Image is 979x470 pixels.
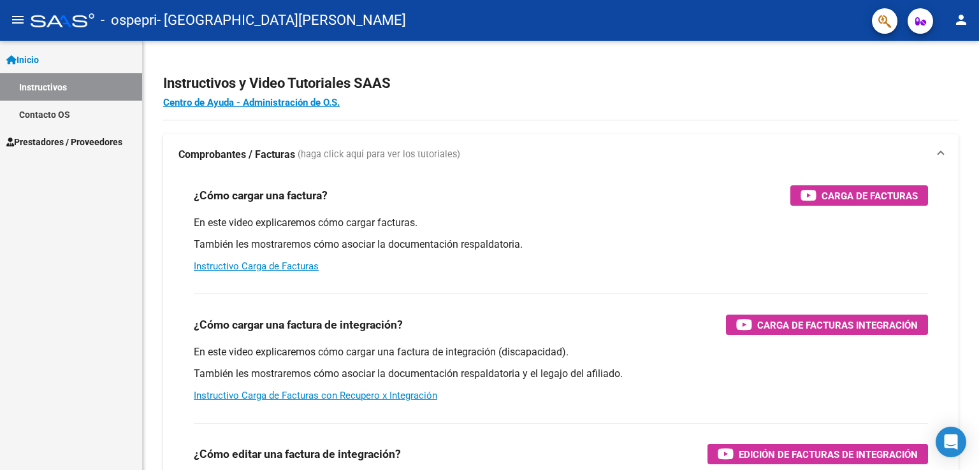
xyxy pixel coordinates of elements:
[194,445,401,463] h3: ¿Cómo editar una factura de integración?
[822,188,918,204] span: Carga de Facturas
[790,185,928,206] button: Carga de Facturas
[194,238,928,252] p: También les mostraremos cómo asociar la documentación respaldatoria.
[194,260,319,272] a: Instructivo Carga de Facturas
[6,135,122,149] span: Prestadores / Proveedores
[726,315,928,335] button: Carga de Facturas Integración
[163,71,959,96] h2: Instructivos y Video Tutoriales SAAS
[194,390,437,401] a: Instructivo Carga de Facturas con Recupero x Integración
[194,216,928,230] p: En este video explicaremos cómo cargar facturas.
[178,148,295,162] strong: Comprobantes / Facturas
[757,317,918,333] span: Carga de Facturas Integración
[101,6,157,34] span: - ospepri
[298,148,460,162] span: (haga click aquí para ver los tutoriales)
[194,345,928,359] p: En este video explicaremos cómo cargar una factura de integración (discapacidad).
[10,12,25,27] mat-icon: menu
[194,187,328,204] h3: ¿Cómo cargar una factura?
[163,97,340,108] a: Centro de Ayuda - Administración de O.S.
[936,427,966,457] div: Open Intercom Messenger
[707,444,928,464] button: Edición de Facturas de integración
[739,446,918,462] span: Edición de Facturas de integración
[163,134,959,175] mat-expansion-panel-header: Comprobantes / Facturas (haga click aquí para ver los tutoriales)
[6,53,39,67] span: Inicio
[194,367,928,381] p: También les mostraremos cómo asociar la documentación respaldatoria y el legajo del afiliado.
[157,6,406,34] span: - [GEOGRAPHIC_DATA][PERSON_NAME]
[194,316,403,334] h3: ¿Cómo cargar una factura de integración?
[954,12,969,27] mat-icon: person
